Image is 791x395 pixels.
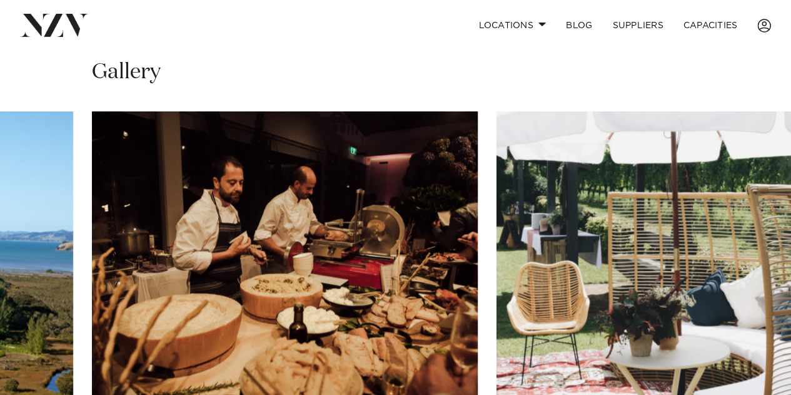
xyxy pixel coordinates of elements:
a: Capacities [673,12,748,39]
img: nzv-logo.png [20,14,88,36]
h2: Gallery [92,58,161,86]
a: SUPPLIERS [602,12,673,39]
swiper-slide: 5 / 11 [92,111,478,395]
a: BLOG [556,12,602,39]
a: Locations [468,12,556,39]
